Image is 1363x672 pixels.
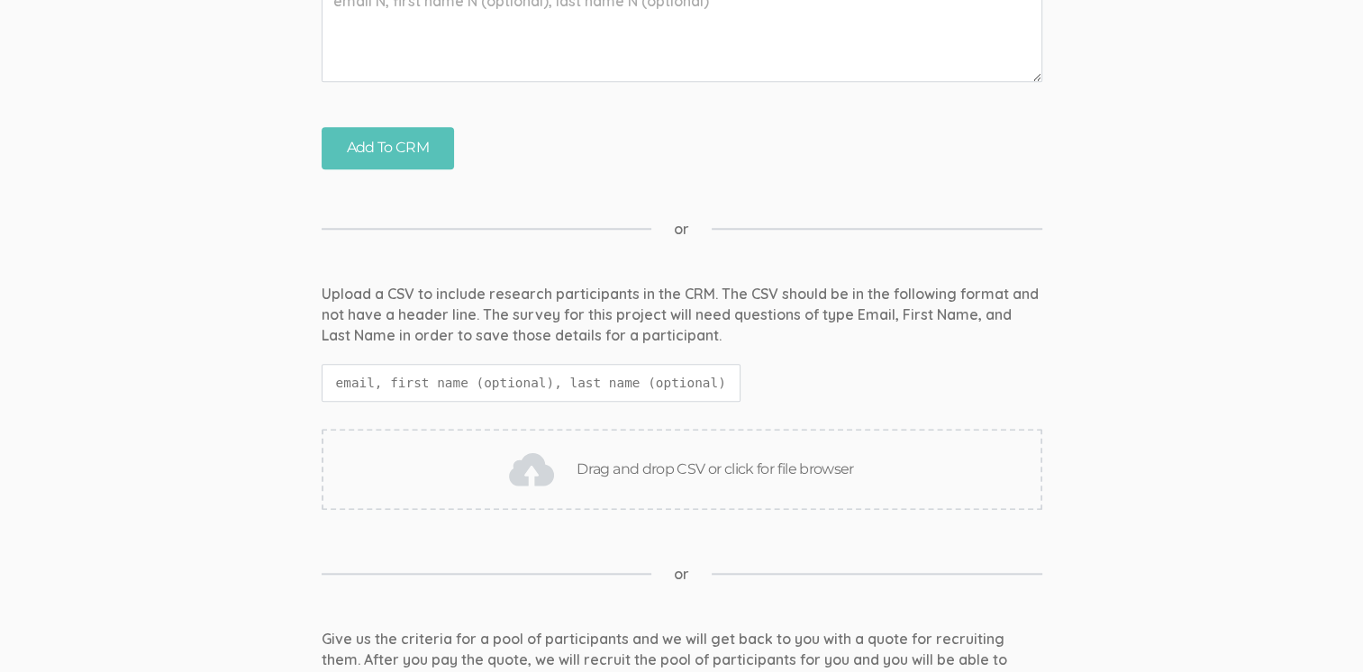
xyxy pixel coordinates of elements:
code: email, first name (optional), last name (optional) [322,364,741,403]
span: or [674,219,689,240]
img: Drag and drop CSV or click for file browser [509,447,554,492]
div: Drag and drop CSV or click for file browser [322,429,1042,510]
span: or [674,564,689,585]
div: Upload a CSV to include research participants in the CRM. The CSV should be in the following form... [322,284,1042,346]
input: Add To CRM [322,127,455,169]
